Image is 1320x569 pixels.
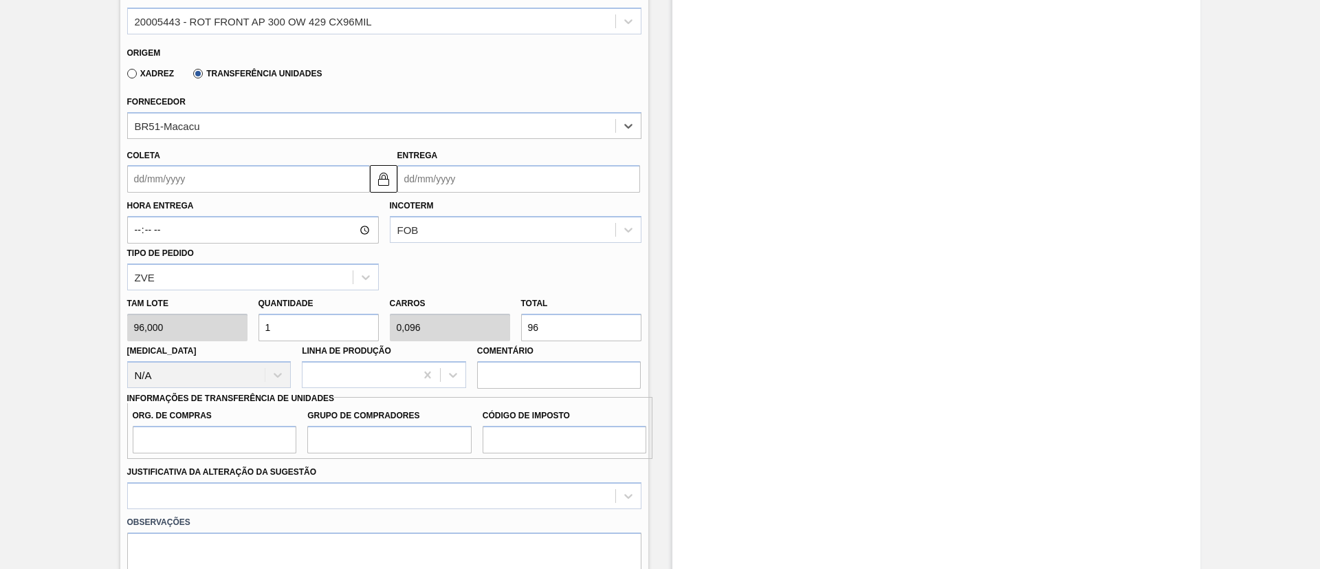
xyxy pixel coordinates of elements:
[258,299,313,308] label: Quantidade
[127,513,641,533] label: Observações
[127,196,379,216] label: Hora Entrega
[307,406,472,426] label: Grupo de Compradores
[370,165,397,193] button: locked
[302,346,391,356] label: Linha de Produção
[127,97,186,107] label: Fornecedor
[127,346,197,356] label: [MEDICAL_DATA]
[127,69,175,78] label: Xadrez
[127,48,161,58] label: Origem
[397,224,419,236] div: FOB
[390,201,434,211] label: Incoterm
[133,406,297,426] label: Org. de Compras
[127,151,160,160] label: Coleta
[477,341,641,361] label: Comentário
[135,15,372,27] div: 20005443 - ROT FRONT AP 300 OW 429 CX96MIL
[127,165,370,193] input: dd/mm/yyyy
[193,69,322,78] label: Transferência Unidades
[127,248,194,258] label: Tipo de pedido
[135,120,200,131] div: BR51-Macacu
[390,299,426,308] label: Carros
[127,294,247,314] label: Tam lote
[397,165,640,193] input: dd/mm/yyyy
[127,467,317,477] label: Justificativa da Alteração da Sugestão
[135,271,155,283] div: ZVE
[127,394,335,403] label: Informações de Transferência de Unidades
[483,406,647,426] label: Código de Imposto
[375,171,392,187] img: locked
[397,151,438,160] label: Entrega
[521,299,548,308] label: Total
